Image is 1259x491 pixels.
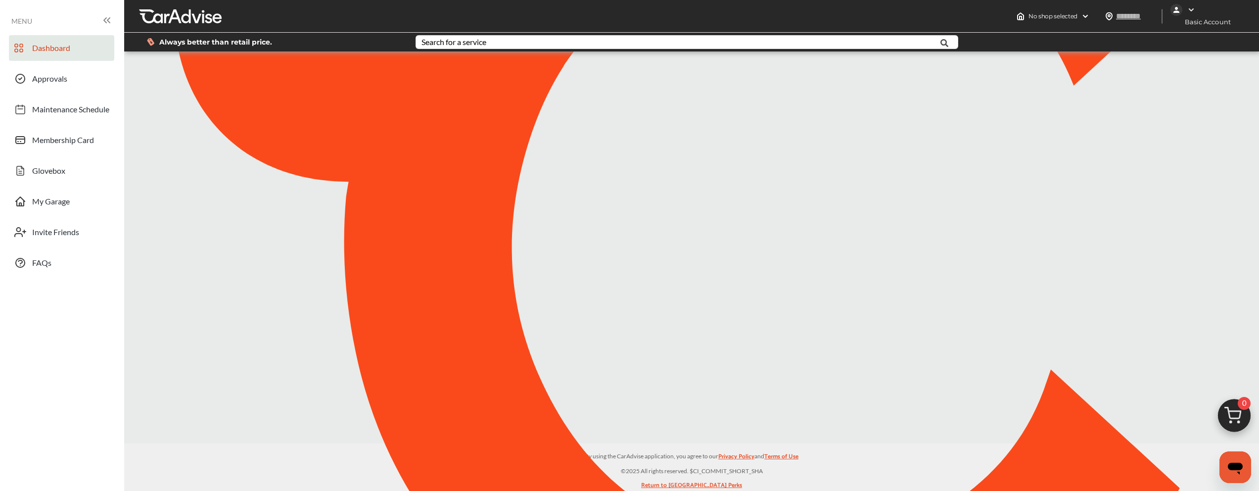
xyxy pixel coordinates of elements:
[1211,394,1258,442] img: cart_icon.3d0951e8.svg
[32,196,70,209] span: My Garage
[32,166,65,179] span: Glovebox
[147,38,154,46] img: dollor_label_vector.a70140d1.svg
[11,17,32,25] span: MENU
[9,66,114,92] a: Approvals
[1081,12,1089,20] img: header-down-arrow.9dd2ce7d.svg
[9,158,114,184] a: Glovebox
[32,135,94,148] span: Membership Card
[32,43,70,56] span: Dashboard
[9,219,114,245] a: Invite Friends
[9,35,114,61] a: Dashboard
[32,227,79,240] span: Invite Friends
[1187,6,1195,14] img: WGsFRI8htEPBVLJbROoPRyZpYNWhNONpIPPETTm6eUC0GeLEiAAAAAElFTkSuQmCC
[1219,451,1251,483] iframe: Button to launch messaging window
[1162,9,1163,24] img: header-divider.bc55588e.svg
[32,74,67,87] span: Approvals
[421,38,486,46] div: Search for a service
[9,189,114,214] a: My Garage
[159,39,272,46] span: Always better than retail price.
[32,258,51,271] span: FAQs
[1238,397,1251,410] span: 0
[1105,12,1113,20] img: location_vector.a44bc228.svg
[637,222,692,270] img: CA_CheckIcon.cf4f08d4.svg
[1170,4,1182,16] img: jVpblrzwTbfkPYzPPzSLxeg0AAAAASUVORK5CYII=
[124,452,1259,461] p: By using the CarAdvise application, you agree to our and
[9,250,114,276] a: FAQs
[1017,12,1025,20] img: header-home-logo.8d720a4f.svg
[9,127,114,153] a: Membership Card
[1028,12,1077,20] span: No shop selected
[9,97,114,122] a: Maintenance Schedule
[32,104,109,117] span: Maintenance Schedule
[1171,17,1238,27] span: Basic Account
